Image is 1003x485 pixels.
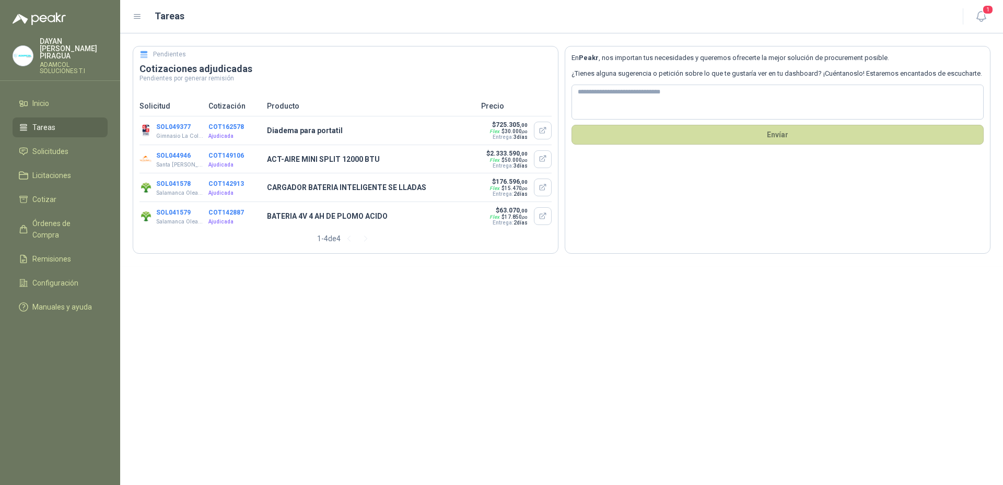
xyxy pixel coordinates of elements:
[156,189,204,197] p: Salamanca Oleaginosas SAS
[208,180,244,187] button: COT142913
[32,146,68,157] span: Solicitudes
[487,121,528,128] p: $
[13,46,33,66] img: Company Logo
[139,75,552,81] p: Pendientes por generar remisión
[520,208,528,214] span: ,00
[40,38,108,60] p: DAYAN [PERSON_NAME] PIRAGUA
[32,277,78,289] span: Configuración
[501,185,528,191] span: $
[522,129,528,134] span: ,00
[972,7,990,26] button: 1
[139,181,152,194] img: Company Logo
[32,98,49,109] span: Inicio
[522,215,528,220] span: ,00
[317,230,374,247] div: 1 - 4 de 4
[520,179,528,185] span: ,00
[505,214,528,220] span: 17.850
[40,62,108,74] p: ADAMCOL SOLUCIONES T.I
[522,186,528,191] span: ,00
[496,178,528,185] span: 176.596
[208,209,244,216] button: COT142887
[267,210,475,222] p: BATERIA 4V 4 AH DE PLOMO ACIDO
[514,220,528,226] span: 2 días
[514,134,528,140] span: 3 días
[208,189,261,197] p: Ajudicada
[489,157,499,163] div: Flex
[156,180,191,187] button: SOL041578
[487,220,528,226] p: Entrega:
[156,123,191,131] button: SOL049377
[13,297,108,317] a: Manuales y ayuda
[208,152,244,159] button: COT149106
[13,117,108,137] a: Tareas
[489,185,499,191] div: Flex
[156,218,204,226] p: Salamanca Oleaginosas SAS
[32,194,56,205] span: Cotizar
[579,54,599,62] b: Peakr
[499,207,528,214] span: 63.070
[505,185,528,191] span: 15.470
[505,157,528,163] span: 50.000
[487,178,528,185] p: $
[139,63,552,75] h3: Cotizaciones adjudicadas
[32,218,98,241] span: Órdenes de Compra
[156,209,191,216] button: SOL041579
[13,190,108,209] a: Cotizar
[153,50,186,60] h5: Pendientes
[267,100,475,112] p: Producto
[13,165,108,185] a: Licitaciones
[32,170,71,181] span: Licitaciones
[267,153,475,165] p: ACT-AIRE MINI SPLIT 12000 BTU
[13,13,66,25] img: Logo peakr
[505,128,528,134] span: 30.000
[489,214,499,220] div: Flex
[520,151,528,157] span: ,00
[156,161,204,169] p: Santa [PERSON_NAME]
[13,249,108,269] a: Remisiones
[501,214,528,220] span: $
[208,218,261,226] p: Ajudicada
[208,161,261,169] p: Ajudicada
[514,191,528,197] span: 2 días
[501,128,528,134] span: $
[514,163,528,169] span: 3 días
[486,163,528,169] p: Entrega:
[13,93,108,113] a: Inicio
[520,122,528,128] span: ,00
[501,157,528,163] span: $
[13,214,108,245] a: Órdenes de Compra
[139,153,152,165] img: Company Logo
[32,253,71,265] span: Remisiones
[489,128,499,134] div: Flex
[208,132,261,140] p: Ajudicada
[572,53,984,63] p: En , nos importan tus necesidades y queremos ofrecerte la mejor solución de procurement posible.
[155,9,184,23] h1: Tareas
[139,100,202,112] p: Solicitud
[13,141,108,161] a: Solicitudes
[572,68,984,79] p: ¿Tienes alguna sugerencia o petición sobre lo que te gustaría ver en tu dashboard? ¡Cuéntanoslo! ...
[487,134,528,140] p: Entrega:
[139,124,152,137] img: Company Logo
[572,125,984,145] button: Envíar
[32,301,92,313] span: Manuales y ayuda
[481,100,552,112] p: Precio
[267,125,475,136] p: Diadema para portatil
[487,191,528,197] p: Entrega:
[522,158,528,163] span: ,00
[982,5,994,15] span: 1
[486,150,528,157] p: $
[156,152,191,159] button: SOL044946
[156,132,204,140] p: Gimnasio La Colina
[490,150,528,157] span: 2.333.590
[32,122,55,133] span: Tareas
[496,121,528,128] span: 725.305
[208,123,244,131] button: COT162578
[13,273,108,293] a: Configuración
[487,207,528,214] p: $
[267,182,475,193] p: CARGADOR BATERIA INTELIGENTE SE LLADAS
[139,210,152,222] img: Company Logo
[208,100,261,112] p: Cotización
